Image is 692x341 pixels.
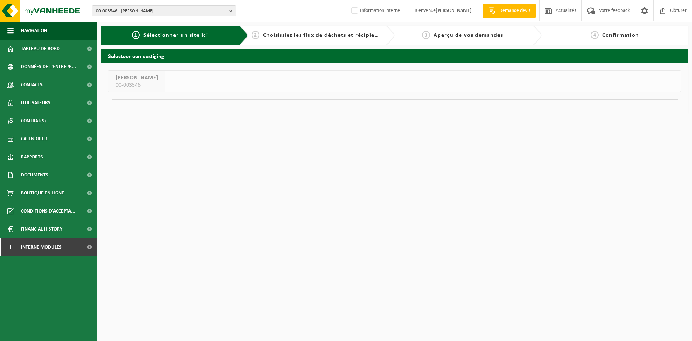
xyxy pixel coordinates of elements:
[116,74,158,82] span: [PERSON_NAME]
[7,238,14,256] span: I
[96,6,226,17] span: 00-003546 - [PERSON_NAME]
[483,4,536,18] a: Demande devis
[263,32,383,38] span: Choisissiez les flux de déchets et récipients
[21,166,48,184] span: Documents
[92,5,236,16] button: 00-003546 - [PERSON_NAME]
[21,238,62,256] span: Interne modules
[422,31,430,39] span: 3
[21,220,62,238] span: Financial History
[350,5,400,16] label: Information interne
[21,76,43,94] span: Contacts
[21,184,64,202] span: Boutique en ligne
[132,31,140,39] span: 1
[21,148,43,166] span: Rapports
[602,32,639,38] span: Confirmation
[591,31,599,39] span: 4
[21,40,60,58] span: Tableau de bord
[21,58,76,76] span: Données de l'entrepr...
[497,7,532,14] span: Demande devis
[101,49,688,63] h2: Selecteer een vestiging
[21,130,47,148] span: Calendrier
[21,112,46,130] span: Contrat(s)
[21,22,47,40] span: Navigation
[116,82,158,89] span: 00-003546
[21,202,75,220] span: Conditions d'accepta...
[436,8,472,13] strong: [PERSON_NAME]
[434,32,503,38] span: Aperçu de vos demandes
[252,31,259,39] span: 2
[143,32,208,38] span: Sélectionner un site ici
[21,94,50,112] span: Utilisateurs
